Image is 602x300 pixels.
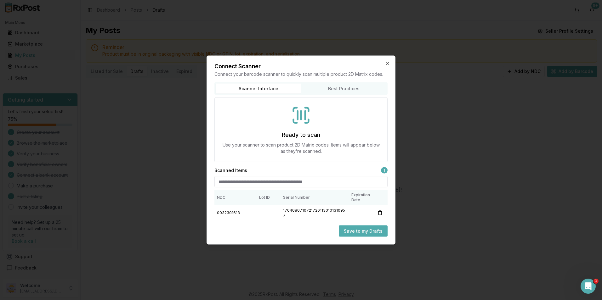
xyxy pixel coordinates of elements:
[349,190,372,205] th: Expiration Date
[214,190,257,205] th: NDC
[282,131,320,139] h3: Ready to scan
[281,190,349,205] th: Serial Number
[257,190,280,205] th: Lot ID
[214,205,257,220] td: 0032301613
[281,205,349,220] td: 17040807107217261130101310957
[214,71,388,77] p: Connect your barcode scanner to quickly scan multiple product 2D Matrix codes.
[301,84,386,94] button: Best Practices
[222,142,380,154] p: Use your scanner to scan product 2D Matrix codes. Items will appear below as they're scanned.
[214,167,247,174] h3: Scanned Items
[216,84,301,94] button: Scanner Interface
[381,167,388,174] span: 1
[581,279,596,294] iframe: Intercom live chat
[214,64,388,69] h2: Connect Scanner
[593,279,599,284] span: 1
[339,225,388,237] button: Save to my Drafts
